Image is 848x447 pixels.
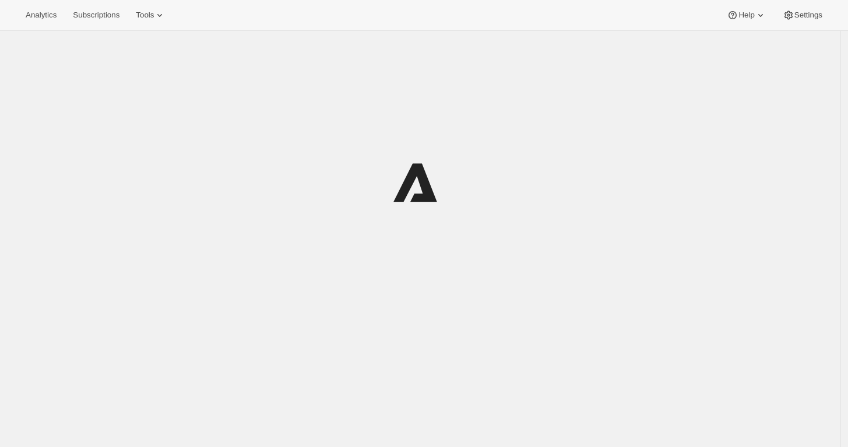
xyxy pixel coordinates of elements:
[720,7,773,23] button: Help
[129,7,173,23] button: Tools
[738,10,754,20] span: Help
[73,10,119,20] span: Subscriptions
[19,7,64,23] button: Analytics
[136,10,154,20] span: Tools
[776,7,829,23] button: Settings
[66,7,126,23] button: Subscriptions
[26,10,57,20] span: Analytics
[794,10,822,20] span: Settings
